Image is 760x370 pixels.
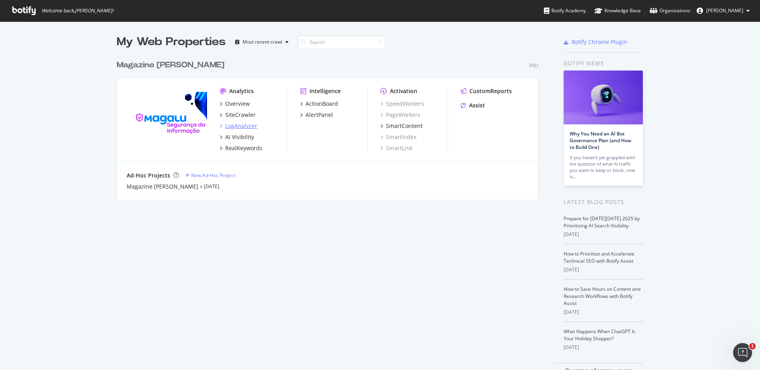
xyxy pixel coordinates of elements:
a: Assist [461,101,485,109]
a: Why You Need an AI Bot Governance Plan (and How to Build One) [570,130,631,151]
a: AI Visibility [220,133,254,141]
a: Overview [220,100,250,108]
div: Botify Chrome Plugin [572,38,627,46]
a: SmartContent [380,122,423,130]
a: What Happens When ChatGPT Is Your Holiday Shopper? [564,328,635,342]
div: Botify news [564,59,643,68]
div: Knowledge Base [595,7,641,15]
span: Welcome back, [PERSON_NAME] ! [42,8,113,14]
div: Intelligence [310,87,341,95]
a: RealKeywords [220,144,262,152]
div: LogAnalyzer [225,122,257,130]
div: grid [117,50,545,200]
div: AlertPanel [306,111,333,119]
div: [DATE] [564,266,643,273]
div: SiteCrawler [225,111,256,119]
a: SpeedWorkers [380,100,424,108]
div: [DATE] [564,309,643,316]
a: LogAnalyzer [220,122,257,130]
a: SmartIndex [380,133,416,141]
div: Pro [529,62,538,69]
a: New Ad-Hoc Project [185,172,235,179]
a: How to Save Hours on Content and Research Workflows with Botify Assist [564,286,640,307]
button: [PERSON_NAME] [690,4,756,17]
img: Why You Need an AI Bot Governance Plan (and How to Build One) [564,71,643,124]
div: Overview [225,100,250,108]
a: Magazine [PERSON_NAME] [127,183,198,191]
img: magazineluiza.com.br [127,87,207,151]
a: [DATE] [204,183,219,190]
span: Lucas Knauft [706,7,743,14]
div: [DATE] [564,231,643,238]
div: CustomReports [469,87,512,95]
a: Magazine [PERSON_NAME] [117,59,228,71]
button: Most recent crawl [232,36,292,48]
div: AI Visibility [225,133,254,141]
div: Analytics [229,87,254,95]
div: RealKeywords [225,144,262,152]
div: New Ad-Hoc Project [191,172,235,179]
div: Activation [390,87,417,95]
input: Search [298,35,385,49]
div: Organizations [650,7,690,15]
div: Most recent crawl [243,40,282,44]
a: PageWorkers [380,111,420,119]
a: SmartLink [380,144,412,152]
a: ActionBoard [300,100,338,108]
a: Prepare for [DATE][DATE] 2025 by Prioritizing AI Search Visibility [564,215,640,229]
iframe: Intercom live chat [733,343,752,362]
div: ActionBoard [306,100,338,108]
div: Latest Blog Posts [564,198,643,206]
div: Ad-Hoc Projects [127,172,170,179]
a: How to Prioritize and Accelerate Technical SEO with Botify Assist [564,250,635,264]
span: 1 [749,343,756,349]
a: AlertPanel [300,111,333,119]
div: SmartContent [386,122,423,130]
a: SiteCrawler [220,111,256,119]
div: Magazine [PERSON_NAME] [117,59,224,71]
div: Botify Academy [544,7,586,15]
div: My Web Properties [117,34,226,50]
div: [DATE] [564,344,643,351]
a: CustomReports [461,87,512,95]
div: Assist [469,101,485,109]
div: If you haven’t yet grappled with the question of what AI traffic you want to keep or block, now is… [570,154,637,180]
a: Botify Chrome Plugin [564,38,627,46]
